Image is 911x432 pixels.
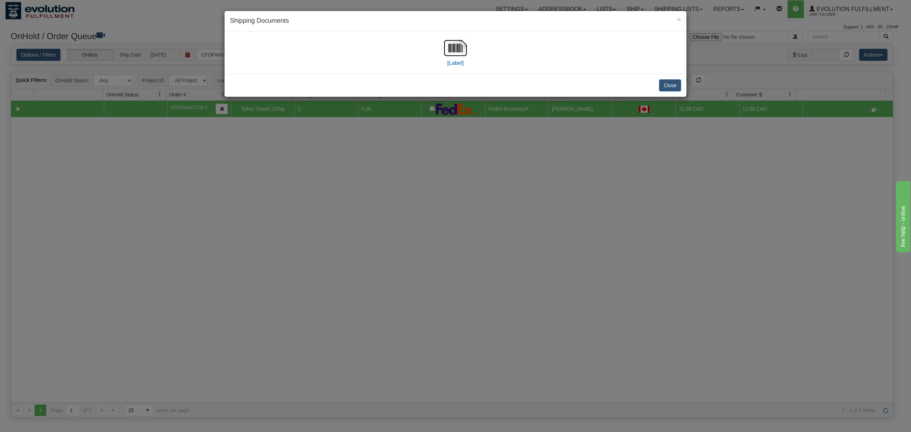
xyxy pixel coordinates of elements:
[895,180,910,252] iframe: chat widget
[677,16,681,23] button: Close
[444,44,467,65] a: [Label]
[230,16,681,26] h4: Shipping Documents
[677,15,681,23] span: ×
[5,4,66,13] div: live help - online
[659,79,681,91] button: Close
[444,37,467,59] img: barcode.jpg
[447,59,464,67] label: [Label]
